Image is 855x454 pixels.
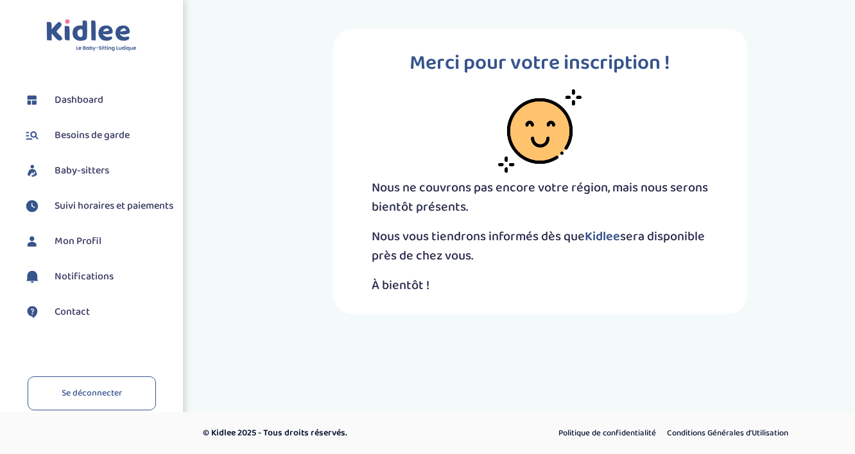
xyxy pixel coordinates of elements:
a: Contact [22,302,173,322]
span: Kidlee [585,226,620,247]
p: © Kidlee 2025 - Tous droits réservés. [203,426,482,440]
a: Dashboard [22,91,173,110]
span: Besoins de garde [55,128,130,143]
img: dashboard.svg [22,91,42,110]
span: Baby-sitters [55,163,109,179]
a: Besoins de garde [22,126,173,145]
img: logo.svg [46,19,137,52]
p: Nous ne couvrons pas encore votre région, mais nous serons bientôt présents. [372,178,709,216]
span: Dashboard [55,92,103,108]
p: Nous vous tiendrons informés dès que sera disponible près de chez vous. [372,227,709,265]
img: notification.svg [22,267,42,286]
img: besoin.svg [22,126,42,145]
p: Merci pour votre inscription ! [372,48,709,79]
a: Se déconnecter [28,376,156,410]
img: suivihoraire.svg [22,196,42,216]
span: Notifications [55,269,114,284]
a: Conditions Générales d’Utilisation [662,425,793,442]
a: Politique de confidentialité [554,425,661,442]
img: profil.svg [22,232,42,251]
a: Mon Profil [22,232,173,251]
a: Suivi horaires et paiements [22,196,173,216]
span: Contact [55,304,90,320]
p: À bientôt ! [372,275,709,295]
img: smiley-face [498,89,582,173]
img: contact.svg [22,302,42,322]
a: Baby-sitters [22,161,173,180]
span: Mon Profil [55,234,101,249]
span: Suivi horaires et paiements [55,198,173,214]
a: Notifications [22,267,173,286]
img: babysitters.svg [22,161,42,180]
